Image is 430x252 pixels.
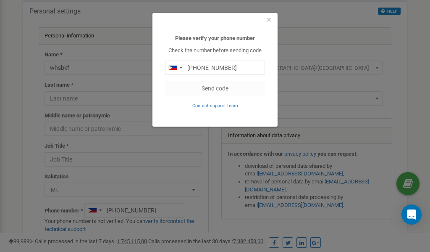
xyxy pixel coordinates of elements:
[165,61,265,75] input: 0905 123 4567
[192,103,238,109] small: Contact support team
[267,15,271,25] span: ×
[165,61,185,74] div: Telephone country code
[165,47,265,55] p: Check the number before sending code
[267,16,271,24] button: Close
[165,81,265,95] button: Send code
[192,102,238,109] a: Contact support team
[175,35,255,41] b: Please verify your phone number
[401,204,422,225] div: Open Intercom Messenger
